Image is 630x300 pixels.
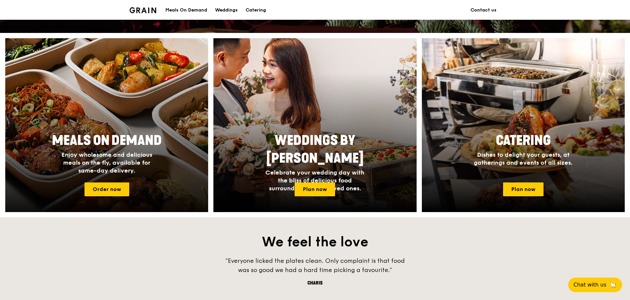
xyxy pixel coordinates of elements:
span: Meals On Demand [52,133,162,149]
div: Meals On Demand [165,0,207,20]
span: Weddings by [PERSON_NAME] [266,133,364,166]
span: Catering [496,133,551,149]
a: Plan now [295,182,335,196]
div: Catering [246,0,266,20]
span: 🦙 [609,281,617,289]
a: CateringDishes to delight your guests, at gatherings and events of all sizes.Plan now [422,38,625,212]
a: Catering [242,0,270,20]
a: Plan now [503,182,544,196]
img: Grain [130,7,156,13]
div: Weddings [215,0,238,20]
a: Order now [85,182,129,196]
a: Contact us [467,0,500,20]
a: Weddings by [PERSON_NAME]Celebrate your wedding day with the bliss of delicious food surrounded b... [213,38,416,212]
span: Dishes to delight your guests, at gatherings and events of all sizes. [474,151,572,166]
div: "Everyone licked the plates clean. Only complaint is that food was so good we had a hard time pic... [216,256,414,275]
img: catering-card.e1cfaf3e.jpg [422,38,625,212]
span: Enjoy wholesome and delicious meals on the fly, available for same-day delivery. [61,151,152,174]
span: Chat with us [573,281,606,289]
a: Meals On DemandEnjoy wholesome and delicious meals on the fly, available for same-day delivery.Or... [5,38,208,212]
div: Charis [216,280,414,286]
span: Celebrate your wedding day with the bliss of delicious food surrounded by your loved ones. [265,169,364,192]
button: Chat with us🦙 [568,278,622,292]
img: weddings-card.4f3003b8.jpg [213,38,416,212]
a: Weddings [211,0,242,20]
